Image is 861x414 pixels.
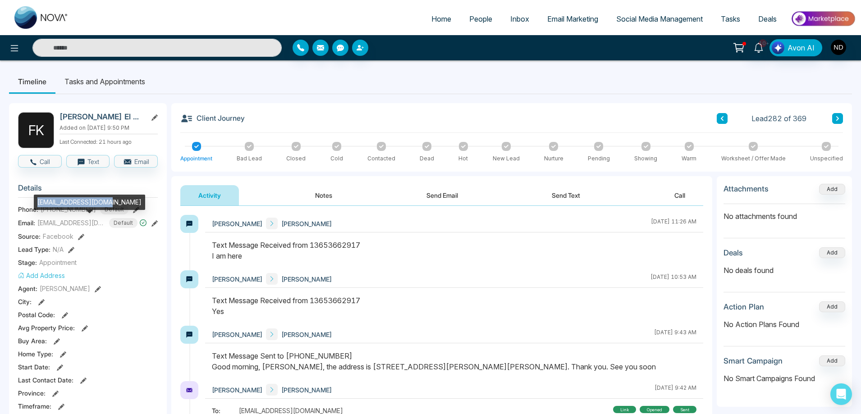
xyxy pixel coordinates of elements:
[724,373,845,384] p: No Smart Campaigns Found
[759,39,767,47] span: 10+
[544,155,563,163] div: Nurture
[819,301,845,312] button: Add
[18,375,73,385] span: Last Contact Date :
[212,274,262,284] span: [PERSON_NAME]
[721,155,786,163] div: Worksheet / Offer Made
[655,384,696,396] div: [DATE] 9:42 AM
[422,10,460,27] a: Home
[769,39,822,56] button: Avon AI
[724,356,783,365] h3: Smart Campaign
[286,155,306,163] div: Closed
[547,14,598,23] span: Email Marketing
[367,155,395,163] div: Contacted
[724,204,845,222] p: No attachments found
[751,113,806,124] span: Lead 282 of 369
[788,42,815,53] span: Avon AI
[607,10,712,27] a: Social Media Management
[281,330,332,339] span: [PERSON_NAME]
[651,218,696,229] div: [DATE] 11:26 AM
[790,9,856,29] img: Market-place.gif
[534,185,598,205] button: Send Text
[810,155,843,163] div: Unspecified
[831,40,846,55] img: User Avatar
[114,155,158,168] button: Email
[673,406,696,413] div: sent
[819,247,845,258] button: Add
[613,406,636,413] div: link
[510,14,529,23] span: Inbox
[18,258,37,267] span: Stage:
[281,385,332,395] span: [PERSON_NAME]
[650,273,696,285] div: [DATE] 10:53 AM
[469,14,492,23] span: People
[724,319,845,330] p: No Action Plans Found
[758,14,777,23] span: Deals
[431,14,451,23] span: Home
[18,205,38,214] span: Phone:
[656,185,703,205] button: Call
[634,155,657,163] div: Showing
[53,245,64,254] span: N/A
[60,124,158,132] p: Added on [DATE] 9:50 PM
[830,383,852,405] div: Open Intercom Messenger
[109,218,137,228] span: Default
[18,245,50,254] span: Lead Type:
[9,69,55,94] li: Timeline
[460,10,501,27] a: People
[721,14,740,23] span: Tasks
[39,258,77,267] span: Appointment
[212,330,262,339] span: [PERSON_NAME]
[18,401,51,411] span: Timeframe :
[34,195,145,210] div: [EMAIL_ADDRESS][DOMAIN_NAME]
[18,336,47,346] span: Buy Area :
[18,362,50,372] span: Start Date :
[420,155,434,163] div: Dead
[330,155,343,163] div: Cold
[616,14,703,23] span: Social Media Management
[501,10,538,27] a: Inbox
[749,10,786,27] a: Deals
[724,184,769,193] h3: Attachments
[18,271,65,280] button: Add Address
[640,406,669,413] div: Opened
[180,155,212,163] div: Appointment
[281,274,332,284] span: [PERSON_NAME]
[408,185,476,205] button: Send Email
[18,323,75,332] span: Avg Property Price :
[18,232,41,241] span: Source:
[297,185,350,205] button: Notes
[588,155,610,163] div: Pending
[18,297,32,306] span: City :
[724,248,743,257] h3: Deals
[18,183,158,197] h3: Details
[18,218,35,227] span: Email:
[237,155,262,163] div: Bad Lead
[180,185,239,205] button: Activity
[538,10,607,27] a: Email Marketing
[281,219,332,228] span: [PERSON_NAME]
[18,349,53,359] span: Home Type :
[40,284,90,293] span: [PERSON_NAME]
[43,232,73,241] span: Facebook
[180,112,245,125] h3: Client Journey
[14,6,69,29] img: Nova CRM Logo
[212,385,262,395] span: [PERSON_NAME]
[60,112,143,121] h2: [PERSON_NAME] El Khattaby
[18,284,37,293] span: Agent:
[18,310,55,319] span: Postal Code :
[18,388,46,398] span: Province :
[66,155,110,168] button: Text
[18,112,54,148] div: F K
[458,155,468,163] div: Hot
[724,265,845,276] p: No deals found
[212,219,262,228] span: [PERSON_NAME]
[654,328,696,340] div: [DATE] 9:43 AM
[712,10,749,27] a: Tasks
[748,39,769,55] a: 10+
[682,155,696,163] div: Warm
[819,185,845,192] span: Add
[37,218,105,227] span: [EMAIL_ADDRESS][DOMAIN_NAME]
[55,69,154,94] li: Tasks and Appointments
[819,184,845,195] button: Add
[18,155,62,168] button: Call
